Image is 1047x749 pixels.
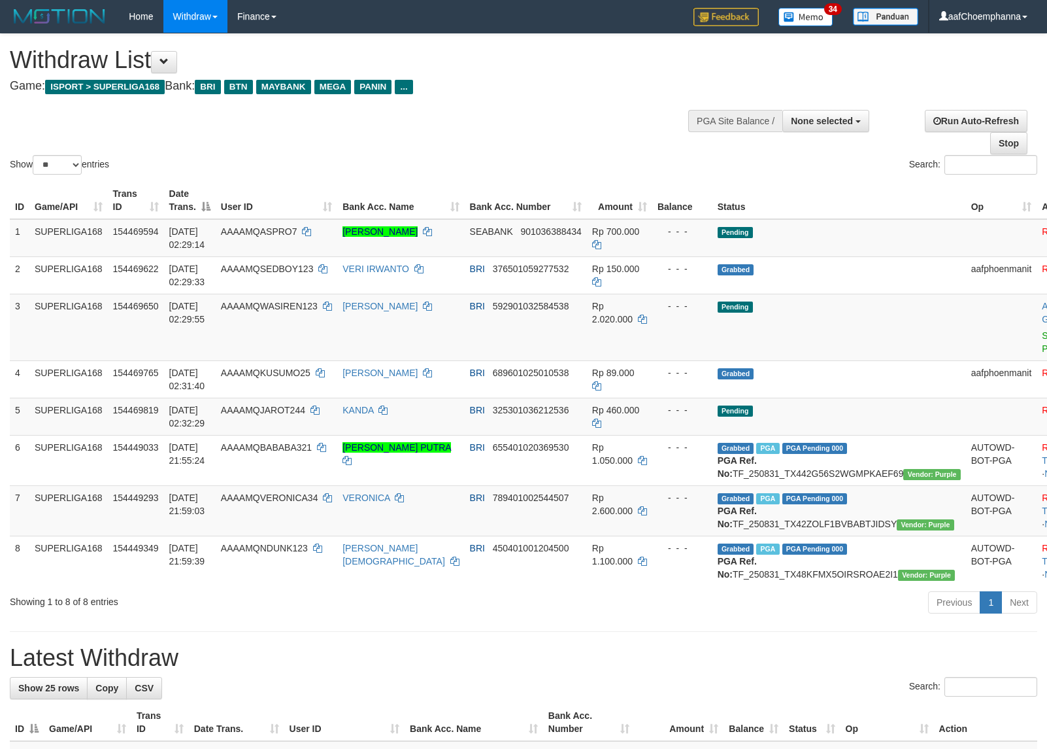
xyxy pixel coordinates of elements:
[164,182,216,219] th: Date Trans.: activate to sort column descending
[966,182,1037,219] th: Op: activate to sort column ascending
[169,543,205,566] span: [DATE] 21:59:39
[853,8,918,26] img: panduan.png
[342,226,418,237] a: [PERSON_NAME]
[342,405,373,415] a: KANDA
[592,493,633,516] span: Rp 2.600.000
[216,182,337,219] th: User ID: activate to sort column ascending
[10,219,29,257] td: 1
[314,80,352,94] span: MEGA
[10,155,109,175] label: Show entries
[718,302,753,313] span: Pending
[342,301,418,311] a: [PERSON_NAME]
[966,485,1037,536] td: AUTOWD-BOT-PGA
[493,442,569,453] span: Copy 655401020369530 to clipboard
[718,455,757,479] b: PGA Ref. No:
[10,677,88,699] a: Show 25 rows
[657,491,707,504] div: - - -
[29,219,108,257] td: SUPERLIGA168
[342,493,390,503] a: VERONICA
[10,80,685,93] h4: Game: Bank:
[113,493,159,503] span: 154449293
[520,226,581,237] span: Copy 901036388434 to clipboard
[256,80,311,94] span: MAYBANK
[224,80,253,94] span: BTN
[169,442,205,466] span: [DATE] 21:55:24
[113,264,159,274] span: 154469622
[657,225,707,238] div: - - -
[712,435,966,485] td: TF_250831_TX442G56S2WGMPKAEF69
[657,441,707,454] div: - - -
[784,704,840,741] th: Status: activate to sort column ascending
[342,368,418,378] a: [PERSON_NAME]
[342,543,445,566] a: [PERSON_NAME][DEMOGRAPHIC_DATA]
[10,645,1037,671] h1: Latest Withdraw
[657,262,707,275] div: - - -
[126,677,162,699] a: CSV
[1001,591,1037,614] a: Next
[980,591,1002,614] a: 1
[718,264,754,275] span: Grabbed
[195,80,220,94] span: BRI
[169,368,205,391] span: [DATE] 02:31:40
[712,182,966,219] th: Status
[657,366,707,379] div: - - -
[10,182,29,219] th: ID
[840,704,934,741] th: Op: activate to sort column ascending
[135,683,154,693] span: CSV
[221,301,318,311] span: AAAAMQWASIREN123
[543,704,635,741] th: Bank Acc. Number: activate to sort column ascending
[718,227,753,238] span: Pending
[635,704,723,741] th: Amount: activate to sort column ascending
[18,683,79,693] span: Show 25 rows
[169,405,205,428] span: [DATE] 02:32:29
[221,368,310,378] span: AAAAMQKUSUMO25
[592,543,633,566] span: Rp 1.100.000
[718,368,754,379] span: Grabbed
[592,301,633,324] span: Rp 2.020.000
[782,443,848,454] span: PGA Pending
[966,256,1037,294] td: aafphoenmanit
[990,132,1027,154] a: Stop
[221,405,305,415] span: AAAAMQJAROT244
[87,677,127,699] a: Copy
[897,519,954,531] span: Vendor URL: https://trx4.1velocity.biz
[470,543,485,553] span: BRI
[113,301,159,311] span: 154469650
[718,544,754,555] span: Grabbed
[592,405,639,415] span: Rp 460.000
[10,590,427,608] div: Showing 1 to 8 of 8 entries
[113,368,159,378] span: 154469765
[342,442,451,453] a: [PERSON_NAME] PUTRA
[131,704,189,741] th: Trans ID: activate to sort column ascending
[928,591,980,614] a: Previous
[657,300,707,313] div: - - -
[782,110,869,132] button: None selected
[909,677,1037,697] label: Search:
[756,443,779,454] span: Marked by aafheankoy
[169,226,205,250] span: [DATE] 02:29:14
[113,405,159,415] span: 154469819
[221,543,308,553] span: AAAAMQNDUNK123
[465,182,587,219] th: Bank Acc. Number: activate to sort column ascending
[592,264,639,274] span: Rp 150.000
[113,442,159,453] span: 154449033
[169,493,205,516] span: [DATE] 21:59:03
[221,264,314,274] span: AAAAMQSEDBOY123
[782,544,848,555] span: PGA Pending
[284,704,405,741] th: User ID: activate to sort column ascending
[108,182,164,219] th: Trans ID: activate to sort column ascending
[169,264,205,287] span: [DATE] 02:29:33
[723,704,784,741] th: Balance: activate to sort column ascending
[903,469,960,480] span: Vendor URL: https://trx4.1velocity.biz
[44,704,131,741] th: Game/API: activate to sort column ascending
[113,226,159,237] span: 154469594
[33,155,82,175] select: Showentries
[29,398,108,435] td: SUPERLIGA168
[354,80,391,94] span: PANIN
[493,543,569,553] span: Copy 450401001204500 to clipboard
[221,493,318,503] span: AAAAMQVERONICA34
[29,294,108,360] td: SUPERLIGA168
[45,80,165,94] span: ISPORT > SUPERLIGA168
[470,301,485,311] span: BRI
[470,405,485,415] span: BRI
